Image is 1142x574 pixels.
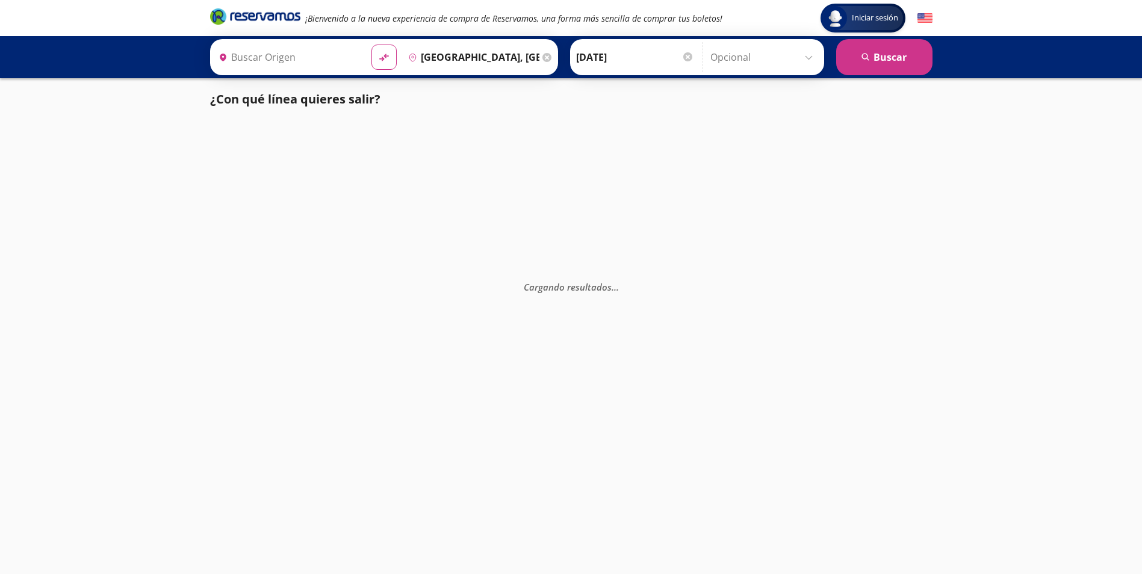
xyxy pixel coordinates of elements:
button: English [917,11,933,26]
input: Opcional [710,42,818,72]
span: . [616,281,619,293]
input: Elegir Fecha [576,42,694,72]
input: Buscar Origen [214,42,362,72]
em: Cargando resultados [524,281,619,293]
p: ¿Con qué línea quieres salir? [210,90,380,108]
span: . [614,281,616,293]
input: Buscar Destino [403,42,539,72]
a: Brand Logo [210,7,300,29]
em: ¡Bienvenido a la nueva experiencia de compra de Reservamos, una forma más sencilla de comprar tus... [305,13,722,24]
span: Iniciar sesión [847,12,903,24]
i: Brand Logo [210,7,300,25]
span: . [612,281,614,293]
button: Buscar [836,39,933,75]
